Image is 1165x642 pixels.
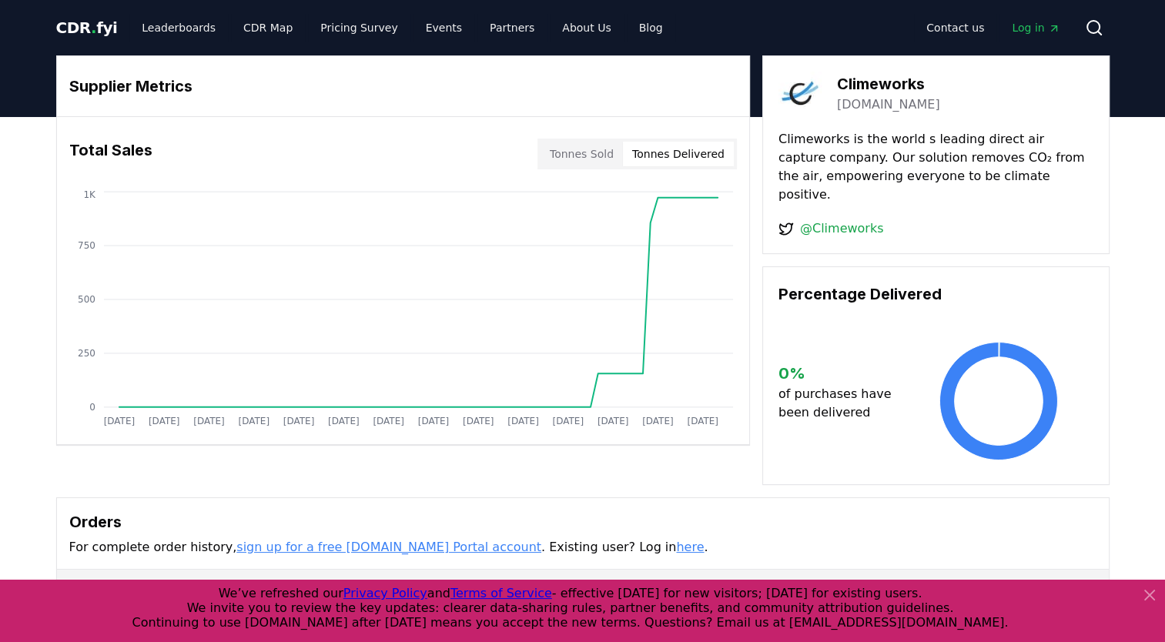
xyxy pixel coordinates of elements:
a: here [676,540,704,554]
a: Log in [999,14,1072,42]
tspan: [DATE] [328,416,360,426]
tspan: [DATE] [193,416,225,426]
tspan: [DATE] [283,416,314,426]
p: For complete order history, . Existing user? Log in . [69,538,1096,557]
button: Tonnes Delivered [623,142,734,166]
tspan: 500 [78,294,95,305]
tspan: [DATE] [417,416,449,426]
tspan: [DATE] [373,416,404,426]
a: Blog [627,14,675,42]
tspan: [DATE] [598,416,629,426]
tspan: [DATE] [687,416,718,426]
button: Order Date [526,573,629,604]
h3: Climeworks [837,72,940,95]
tspan: [DATE] [642,416,674,426]
tspan: 1K [83,189,96,200]
h3: Orders [69,510,1096,533]
p: Climeworks is the world s leading direct air capture company. Our solution removes CO₂ from the a... [778,130,1093,204]
a: CDR.fyi [56,17,118,38]
a: CDR Map [231,14,305,42]
a: Contact us [914,14,996,42]
a: Pricing Survey [308,14,410,42]
nav: Main [129,14,675,42]
nav: Main [914,14,1072,42]
tspan: 750 [78,240,95,251]
h3: Total Sales [69,139,152,169]
tspan: [DATE] [148,416,179,426]
button: Tonnes Sold [356,573,463,604]
a: Leaderboards [129,14,228,42]
span: Log in [1012,20,1060,35]
tspan: [DATE] [463,416,494,426]
tspan: 250 [78,348,95,359]
a: Partners [477,14,547,42]
h3: 0 % [778,362,904,385]
tspan: [DATE] [552,416,584,426]
tspan: [DATE] [507,416,539,426]
img: Climeworks-logo [778,72,822,115]
tspan: 0 [89,402,95,413]
tspan: [DATE] [238,416,269,426]
h3: Percentage Delivered [778,283,1093,306]
span: CDR fyi [56,18,118,37]
a: [DOMAIN_NAME] [837,95,940,114]
button: Tonnes Sold [541,142,623,166]
span: . [91,18,96,37]
button: Purchaser [69,573,166,604]
a: sign up for a free [DOMAIN_NAME] Portal account [236,540,541,554]
a: Events [413,14,474,42]
a: About Us [550,14,623,42]
h3: Supplier Metrics [69,75,737,98]
a: @Climeworks [800,219,884,238]
p: of purchases have been delivered [778,385,904,422]
tspan: [DATE] [103,416,135,426]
